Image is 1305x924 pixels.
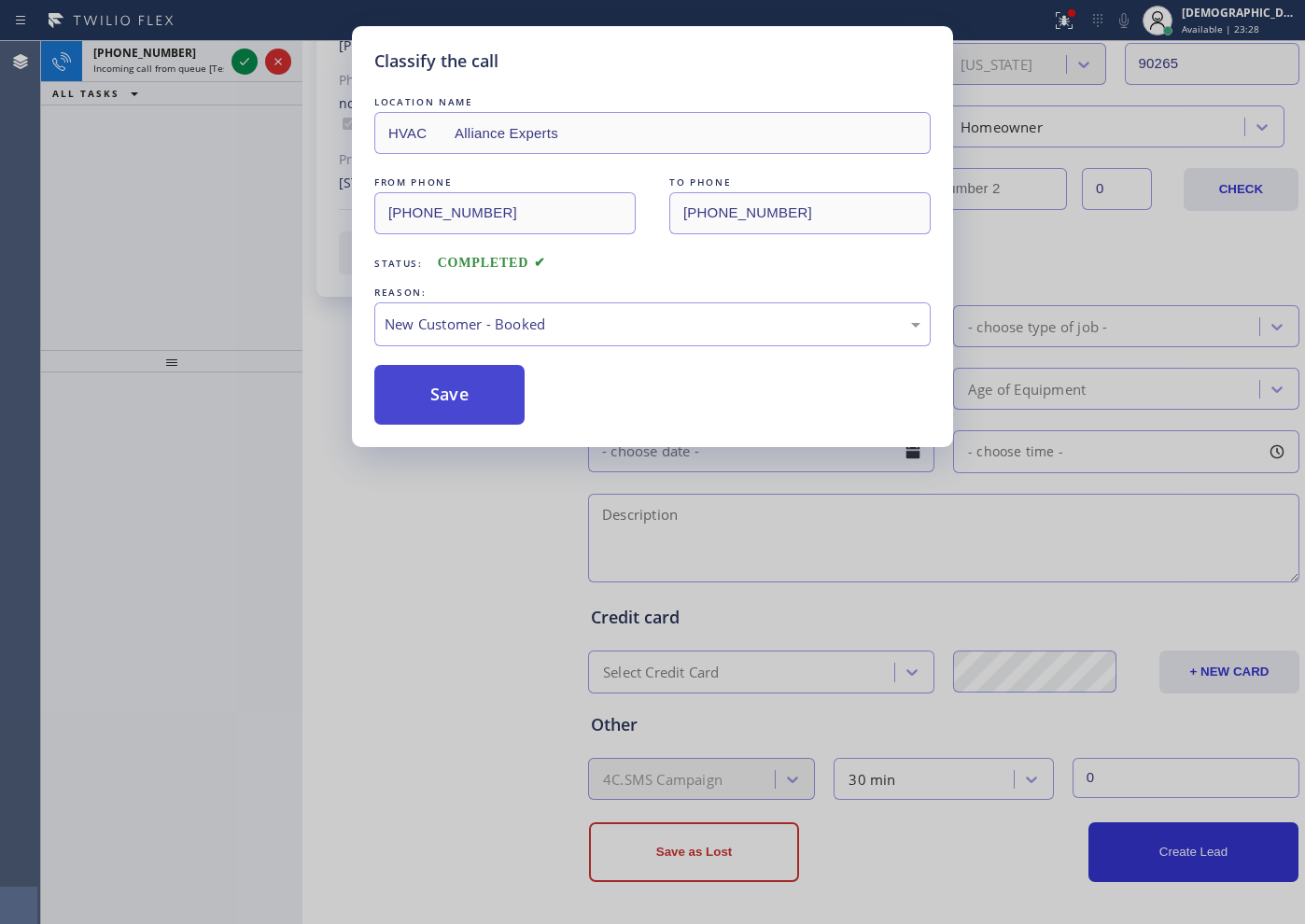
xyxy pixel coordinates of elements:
div: New Customer - Booked [385,314,920,335]
div: LOCATION NAME [374,92,931,112]
div: TO PHONE [669,173,931,192]
input: To phone [669,192,931,234]
div: FROM PHONE [374,173,636,192]
span: Status: [374,257,423,270]
span: COMPLETED [438,256,546,270]
div: REASON: [374,283,931,302]
input: From phone [374,192,636,234]
button: Save [374,365,525,425]
h5: Classify the call [374,49,498,74]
